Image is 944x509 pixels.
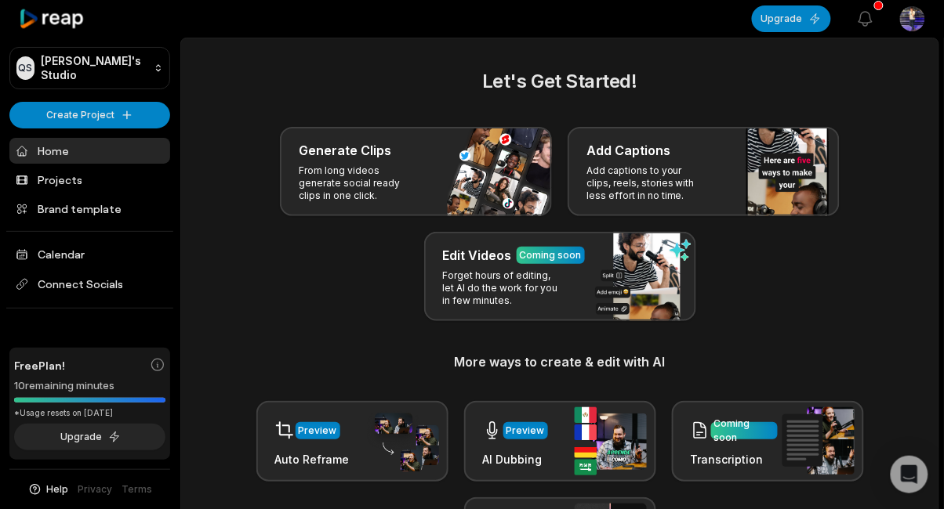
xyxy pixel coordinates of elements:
[9,270,170,298] span: Connect Socials
[200,67,920,96] h2: Let's Get Started!
[9,167,170,193] a: Projects
[9,138,170,164] a: Home
[9,102,170,128] button: Create Project
[299,164,420,202] p: From long videos generate social ready clips in one click.
[506,424,545,438] div: Preview
[14,357,65,374] span: Free Plan!
[782,407,855,475] img: transcription.png
[16,56,34,80] div: QS
[14,424,165,450] button: Upgrade
[78,482,113,496] a: Privacy
[275,451,350,467] h3: Auto Reframe
[367,411,439,472] img: auto_reframe.png
[714,417,775,445] div: Coming soon
[752,5,831,32] button: Upgrade
[14,407,165,419] div: *Usage resets on [DATE]
[299,141,391,160] h3: Generate Clips
[47,482,69,496] span: Help
[9,196,170,222] a: Brand template
[122,482,153,496] a: Terms
[200,352,920,371] h3: More ways to create & edit with AI
[483,451,548,467] h3: AI Dubbing
[586,141,670,160] h3: Add Captions
[41,54,147,82] p: [PERSON_NAME]'s Studio
[443,269,565,307] p: Forget hours of editing, let AI do the work for you in few minutes.
[586,164,708,202] p: Add captions to your clips, reels, stories with less effort in no time.
[299,424,337,438] div: Preview
[9,241,170,267] a: Calendar
[520,248,582,262] div: Coming soon
[14,378,165,394] div: 10 remaining minutes
[891,456,928,493] div: Open Intercom Messenger
[575,407,647,475] img: ai_dubbing.png
[443,246,512,265] h3: Edit Videos
[691,451,778,467] h3: Transcription
[27,482,69,496] button: Help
